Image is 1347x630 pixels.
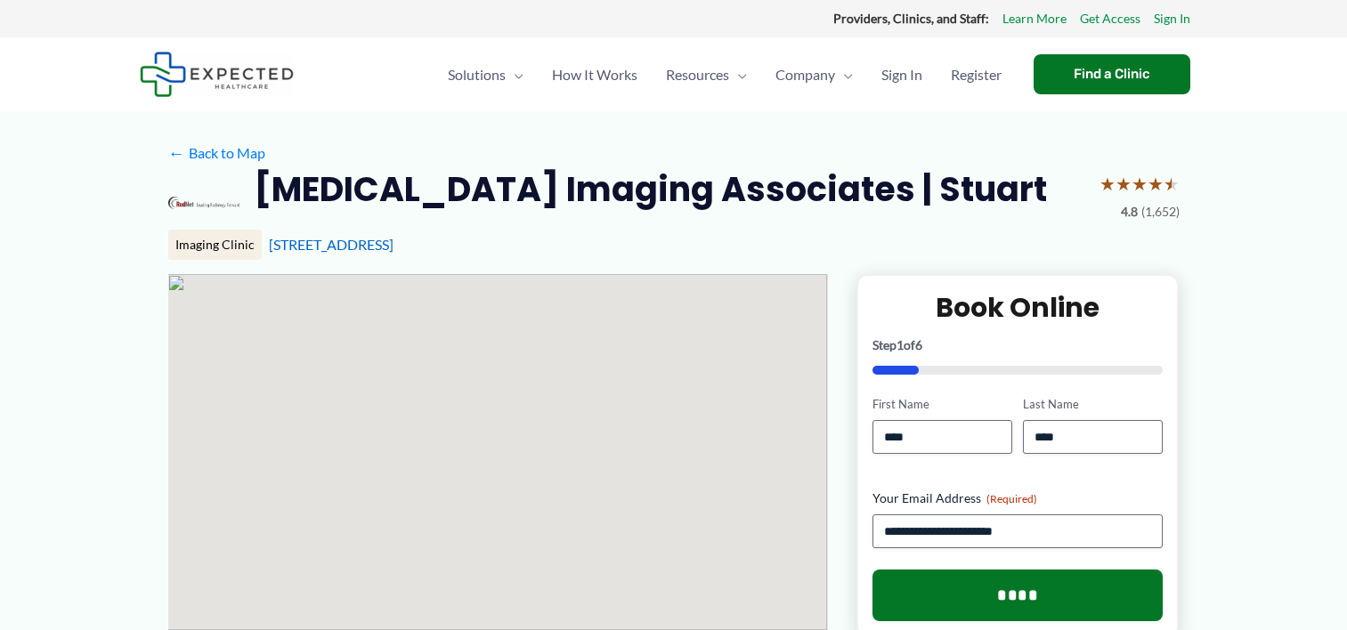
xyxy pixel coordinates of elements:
[1141,200,1180,223] span: (1,652)
[1116,167,1132,200] span: ★
[833,11,989,26] strong: Providers, Clinics, and Staff:
[168,140,265,166] a: ←Back to Map
[872,290,1164,325] h2: Book Online
[538,44,652,106] a: How It Works
[872,339,1164,351] p: Step of
[1132,167,1148,200] span: ★
[1121,200,1138,223] span: 4.8
[897,337,904,352] span: 1
[986,492,1037,505] span: (Required)
[506,44,523,106] span: Menu Toggle
[729,44,747,106] span: Menu Toggle
[951,44,1002,106] span: Register
[434,44,538,106] a: SolutionsMenu Toggle
[761,44,867,106] a: CompanyMenu Toggle
[140,52,294,97] img: Expected Healthcare Logo - side, dark font, small
[1154,7,1190,30] a: Sign In
[867,44,937,106] a: Sign In
[434,44,1016,106] nav: Primary Site Navigation
[937,44,1016,106] a: Register
[254,167,1047,211] h2: [MEDICAL_DATA] Imaging Associates | Stuart
[835,44,853,106] span: Menu Toggle
[881,44,922,106] span: Sign In
[1002,7,1067,30] a: Learn More
[1100,167,1116,200] span: ★
[872,489,1164,507] label: Your Email Address
[448,44,506,106] span: Solutions
[168,230,262,260] div: Imaging Clinic
[1148,167,1164,200] span: ★
[1023,396,1163,413] label: Last Name
[1164,167,1180,200] span: ★
[775,44,835,106] span: Company
[652,44,761,106] a: ResourcesMenu Toggle
[915,337,922,352] span: 6
[872,396,1012,413] label: First Name
[168,144,185,161] span: ←
[552,44,637,106] span: How It Works
[269,236,394,253] a: [STREET_ADDRESS]
[666,44,729,106] span: Resources
[1080,7,1140,30] a: Get Access
[1034,54,1190,94] a: Find a Clinic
